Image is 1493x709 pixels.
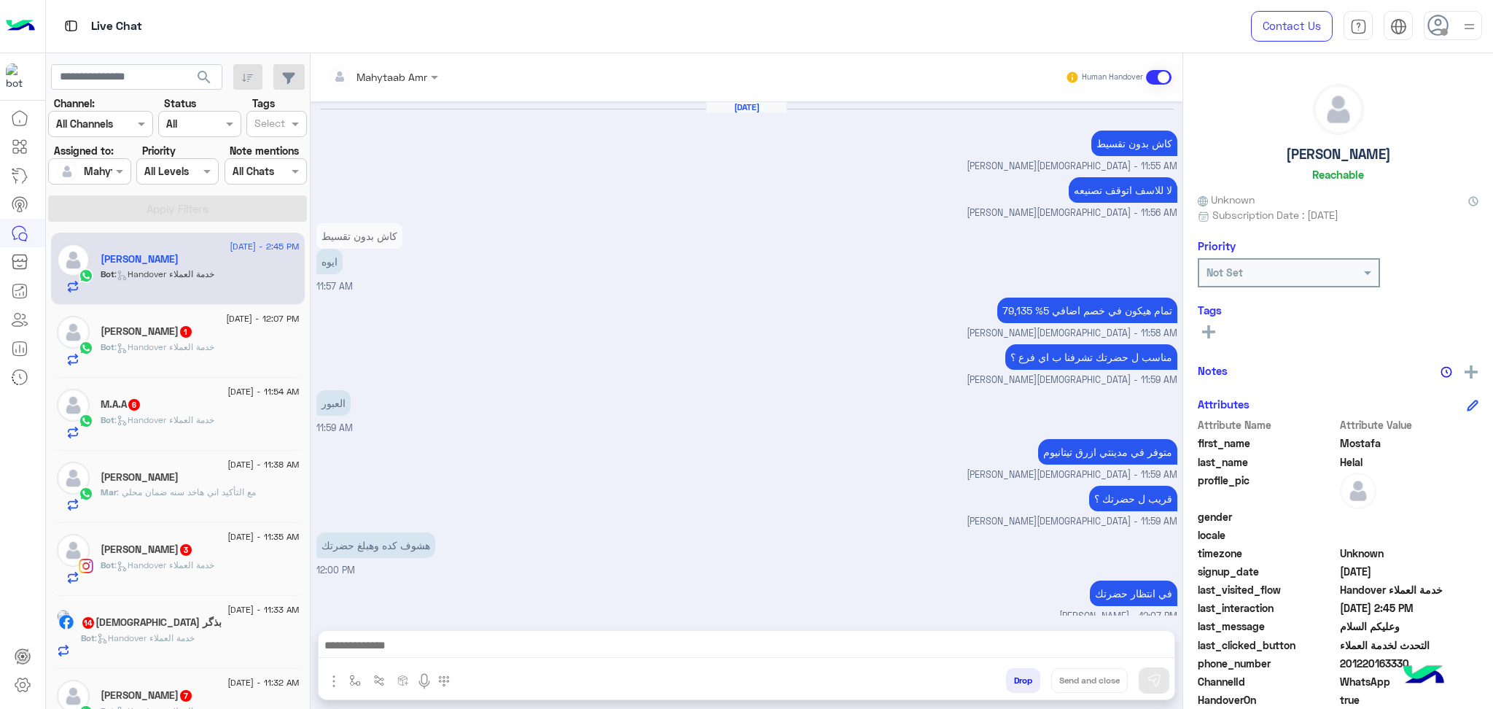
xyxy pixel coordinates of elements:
img: defaultAdmin.png [57,389,90,422]
span: last_clicked_button [1198,638,1337,653]
h5: Mar Youmaz [101,471,179,484]
img: defaultAdmin.png [1340,473,1376,509]
span: Mostafa [1340,435,1479,451]
span: last_visited_flow [1198,582,1337,597]
span: Bot [101,414,114,425]
label: Status [164,96,196,111]
span: Bot [81,632,95,643]
p: 12/8/2025, 11:56 AM [1069,177,1177,203]
span: [PERSON_NAME][DEMOGRAPHIC_DATA] - 11:59 AM [967,373,1177,387]
p: 12/8/2025, 11:57 AM [316,223,402,249]
span: 6 [128,399,140,411]
span: first_name [1198,435,1337,451]
span: [PERSON_NAME][DEMOGRAPHIC_DATA] - 11:59 AM [967,515,1177,529]
span: 201220163330 [1340,656,1479,671]
img: tab [1350,18,1367,35]
img: add [1465,365,1478,379]
img: tab [1390,18,1407,35]
span: timezone [1198,546,1337,561]
img: send message [1147,673,1161,688]
span: Helal [1340,454,1479,470]
h5: M.A.A [101,398,141,411]
h5: Mohamed Elsisi [101,689,193,702]
span: null [1340,509,1479,524]
span: last_interaction [1198,600,1337,616]
h5: Abdullah Ashraf [101,325,193,338]
span: : Handover خدمة العملاء [114,414,214,425]
span: signup_date [1198,564,1337,579]
span: [DATE] - 11:32 AM [227,676,299,689]
span: [PERSON_NAME][DEMOGRAPHIC_DATA] - 11:55 AM [967,160,1177,174]
button: create order [391,668,416,692]
label: Channel: [54,96,95,111]
img: WhatsApp [79,414,93,428]
span: 12:00 PM [316,565,355,576]
span: locale [1198,527,1337,543]
span: [DATE] - 2:45 PM [230,240,299,253]
img: send attachment [325,673,343,690]
img: select flow [349,675,361,686]
img: create order [397,675,409,686]
span: [DATE] - 11:33 AM [227,603,299,616]
button: Send and close [1051,668,1128,693]
span: التحدث لخدمة العملاء [1340,638,1479,653]
h5: Mostafa Helal [101,253,179,266]
img: tab [62,17,80,35]
span: : Handover خدمة العملاء [114,268,214,279]
p: 12/8/2025, 11:59 AM [1005,344,1177,370]
span: : Handover خدمة العملاء [95,632,195,643]
span: [PERSON_NAME][DEMOGRAPHIC_DATA] - 11:56 AM [967,206,1177,220]
span: profile_pic [1198,473,1337,506]
h6: [DATE] [706,102,787,112]
span: [DATE] - 11:54 AM [227,385,299,398]
p: 12/8/2025, 11:58 AM [997,298,1177,323]
span: 11:57 AM [316,281,353,292]
button: search [187,64,222,96]
button: select flow [343,668,367,692]
h6: Tags [1198,303,1478,317]
img: WhatsApp [79,341,93,355]
small: Human Handover [1082,71,1143,83]
p: 12/8/2025, 11:59 AM [1038,439,1177,465]
label: Note mentions [230,143,299,158]
label: Assigned to: [54,143,114,158]
img: WhatsApp [79,268,93,283]
button: Trigger scenario [367,668,391,692]
h6: Priority [1198,239,1236,252]
img: Logo [6,11,35,42]
h5: بذگر الله [81,616,222,629]
p: 12/8/2025, 12:00 PM [316,532,435,558]
img: send voice note [416,673,433,690]
img: hulul-logo.png [1398,651,1449,702]
img: defaultAdmin.png [57,161,77,182]
span: 1 [180,326,192,338]
span: 3 [180,544,192,556]
label: Priority [142,143,176,158]
button: Drop [1006,668,1040,693]
p: 12/8/2025, 11:59 AM [316,390,351,416]
img: picture [57,610,70,623]
span: Attribute Name [1198,417,1337,433]
p: 12/8/2025, 12:07 PM [1090,581,1177,606]
label: Tags [252,96,275,111]
h6: Reachable [1312,168,1364,181]
span: : Handover خدمة العملاء [114,559,214,570]
span: [DATE] - 11:35 AM [227,530,299,543]
img: Trigger scenario [373,675,385,686]
span: Bot [101,268,114,279]
span: [PERSON_NAME][DEMOGRAPHIC_DATA] - 11:59 AM [967,468,1177,482]
span: 2 [1340,674,1479,689]
img: defaultAdmin.png [57,316,90,349]
span: Mar [101,487,117,497]
span: HandoverOn [1198,692,1337,708]
span: 2025-08-13T11:45:45.933Z [1340,600,1479,616]
span: 2025-06-30T17:55:40.877Z [1340,564,1479,579]
span: Subscription Date : [DATE] [1212,207,1338,222]
span: 11:59 AM [316,422,353,433]
img: Facebook [59,615,74,629]
h6: Attributes [1198,398,1250,411]
span: [DATE] - 11:38 AM [227,458,299,471]
span: [PERSON_NAME][DEMOGRAPHIC_DATA] - 11:58 AM [967,327,1177,341]
p: 12/8/2025, 11:55 AM [1091,131,1177,156]
img: defaultAdmin.png [57,534,90,567]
